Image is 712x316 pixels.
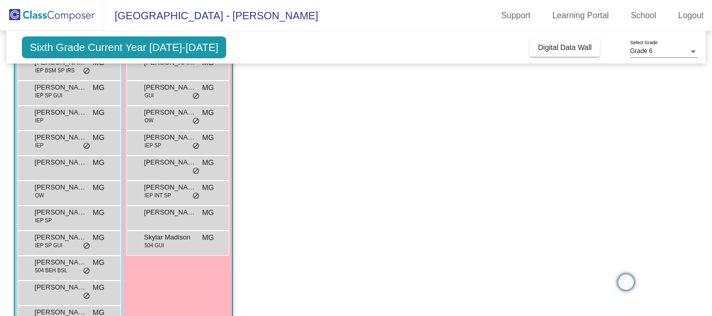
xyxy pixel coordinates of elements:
[34,182,87,193] span: [PERSON_NAME]
[35,142,43,149] span: IEP
[144,132,196,143] span: [PERSON_NAME]
[93,257,105,268] span: MG
[34,282,87,293] span: [PERSON_NAME]
[93,182,105,193] span: MG
[83,242,90,250] span: do_not_disturb_alt
[34,257,87,268] span: [PERSON_NAME]
[34,82,87,93] span: [PERSON_NAME]
[192,167,200,175] span: do_not_disturb_alt
[35,67,75,74] span: IEP BSM SP IRS
[493,7,539,24] a: Support
[202,232,214,243] span: MG
[144,192,171,199] span: IEP INT SP
[83,267,90,275] span: do_not_disturb_alt
[35,92,62,99] span: IEP SP GUI
[35,267,67,274] span: 504 BEH BSL
[144,157,196,168] span: [PERSON_NAME] [PERSON_NAME]
[630,47,653,55] span: Grade 6
[104,7,318,24] span: [GEOGRAPHIC_DATA] - [PERSON_NAME]
[144,92,154,99] span: GUI
[34,107,87,118] span: [PERSON_NAME]
[144,107,196,118] span: [PERSON_NAME]
[34,207,87,218] span: [PERSON_NAME]
[192,92,200,100] span: do_not_disturb_alt
[144,142,161,149] span: IEP SP
[93,157,105,168] span: MG
[34,132,87,143] span: [PERSON_NAME]
[202,107,214,118] span: MG
[93,232,105,243] span: MG
[35,117,43,124] span: IEP
[530,38,600,57] button: Digital Data Wall
[144,232,196,243] span: Skylar Madison
[144,207,196,218] span: [PERSON_NAME]
[538,43,592,52] span: Digital Data Wall
[670,7,712,24] a: Logout
[93,107,105,118] span: MG
[22,36,226,58] span: Sixth Grade Current Year [DATE]-[DATE]
[34,232,87,243] span: [PERSON_NAME]
[35,217,52,224] span: IEP SP
[34,157,87,168] span: [PERSON_NAME] Drum
[192,117,200,125] span: do_not_disturb_alt
[35,192,44,199] span: OW
[83,67,90,75] span: do_not_disturb_alt
[202,82,214,93] span: MG
[144,182,196,193] span: [PERSON_NAME]
[544,7,618,24] a: Learning Portal
[144,242,164,249] span: 504 GUI
[93,132,105,143] span: MG
[202,207,214,218] span: MG
[144,82,196,93] span: [PERSON_NAME]
[83,292,90,300] span: do_not_disturb_alt
[93,207,105,218] span: MG
[93,82,105,93] span: MG
[622,7,665,24] a: School
[93,282,105,293] span: MG
[83,142,90,150] span: do_not_disturb_alt
[202,132,214,143] span: MG
[202,157,214,168] span: MG
[192,142,200,150] span: do_not_disturb_alt
[35,242,62,249] span: IEP SP GUI
[192,192,200,200] span: do_not_disturb_alt
[144,117,153,124] span: OW
[202,182,214,193] span: MG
